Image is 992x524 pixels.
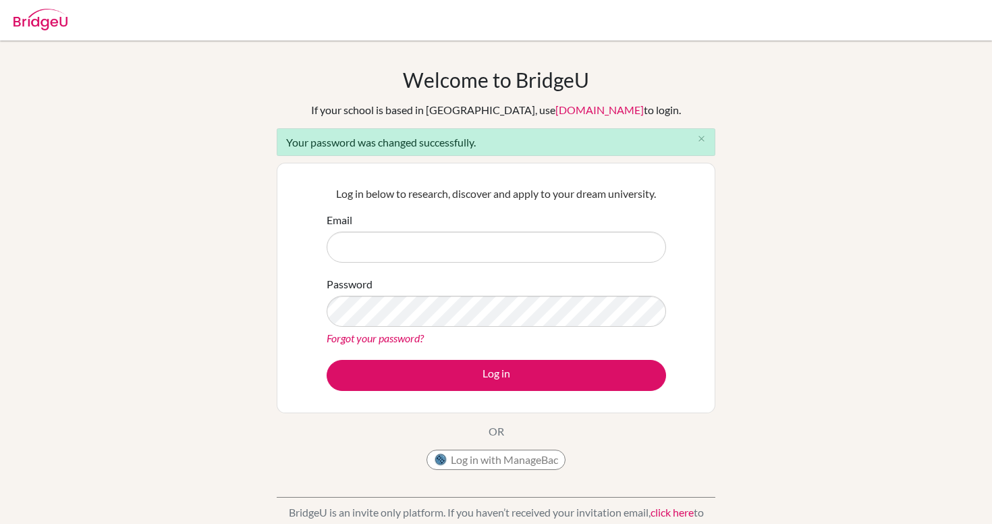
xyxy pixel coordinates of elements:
[426,450,566,470] button: Log in with ManageBac
[688,129,715,149] button: Close
[327,186,666,202] p: Log in below to research, discover and apply to your dream university.
[489,423,504,440] p: OR
[13,9,67,30] img: Bridge-U
[277,128,715,156] div: Your password was changed successfully.
[327,276,373,292] label: Password
[403,68,589,92] h1: Welcome to BridgeU
[311,102,681,118] div: If your school is based in [GEOGRAPHIC_DATA], use to login.
[327,212,352,228] label: Email
[327,332,424,344] a: Forgot your password?
[696,134,707,144] i: close
[555,103,644,116] a: [DOMAIN_NAME]
[651,506,694,519] a: click here
[327,360,666,391] button: Log in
